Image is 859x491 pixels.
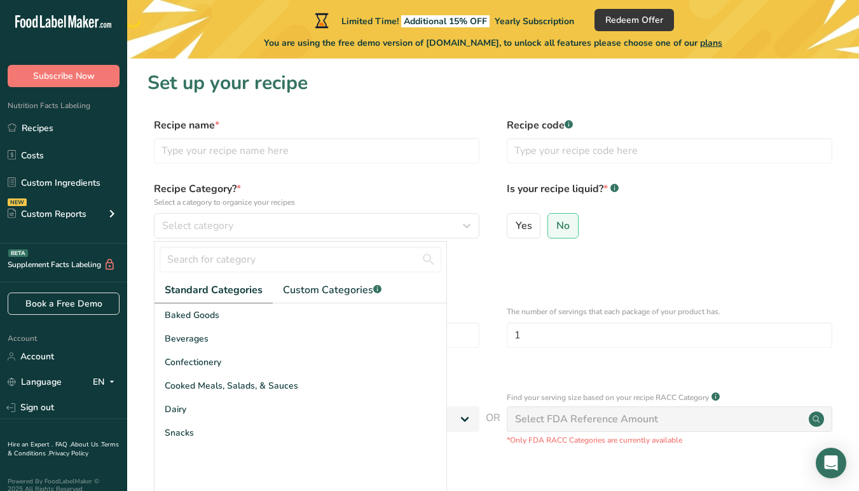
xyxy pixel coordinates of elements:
[556,219,570,232] span: No
[154,197,479,208] p: Select a category to organize your recipes
[71,440,101,449] a: About Us .
[486,410,500,446] span: OR
[33,69,95,83] span: Subscribe Now
[160,247,441,272] input: Search for category
[154,138,479,163] input: Type your recipe name here
[8,440,53,449] a: Hire an Expert .
[283,282,381,298] span: Custom Categories
[264,36,722,50] span: You are using the free demo version of [DOMAIN_NAME], to unlock all features please choose one of...
[165,282,263,298] span: Standard Categories
[8,207,86,221] div: Custom Reports
[507,306,832,317] p: The number of servings that each package of your product has.
[165,426,194,439] span: Snacks
[515,411,658,427] div: Select FDA Reference Amount
[148,69,839,97] h1: Set up your recipe
[8,371,62,393] a: Language
[507,392,709,403] p: Find your serving size based on your recipe RACC Category
[507,138,832,163] input: Type your recipe code here
[312,13,574,28] div: Limited Time!
[154,213,479,239] button: Select category
[165,379,298,392] span: Cooked Meals, Salads, & Sauces
[93,375,120,390] div: EN
[165,332,209,345] span: Beverages
[507,434,832,446] p: *Only FDA RACC Categories are currently available
[165,356,221,369] span: Confectionery
[594,9,674,31] button: Redeem Offer
[401,15,490,27] span: Additional 15% OFF
[8,293,120,315] a: Book a Free Demo
[495,15,574,27] span: Yearly Subscription
[162,218,233,233] span: Select category
[165,403,186,416] span: Dairy
[49,449,88,458] a: Privacy Policy
[700,37,722,49] span: plans
[8,198,27,206] div: NEW
[8,440,119,458] a: Terms & Conditions .
[507,181,832,208] label: Is your recipe liquid?
[816,448,846,478] div: Open Intercom Messenger
[8,249,28,257] div: BETA
[8,65,120,87] button: Subscribe Now
[154,181,479,208] label: Recipe Category?
[154,118,479,133] label: Recipe name
[55,440,71,449] a: FAQ .
[605,13,663,27] span: Redeem Offer
[165,308,219,322] span: Baked Goods
[516,219,532,232] span: Yes
[507,118,832,133] label: Recipe code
